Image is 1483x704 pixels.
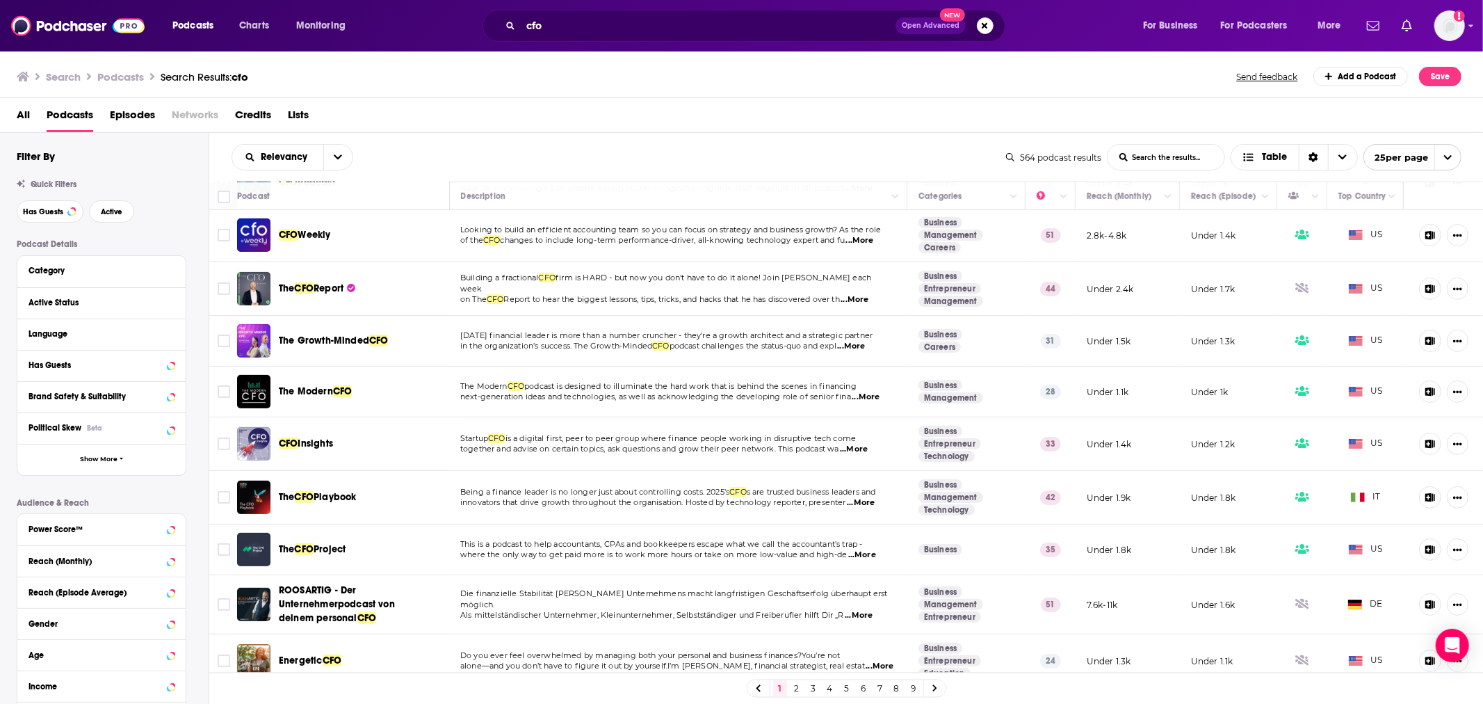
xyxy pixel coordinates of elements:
a: Show notifications dropdown [1361,14,1385,38]
span: CFO [487,294,504,304]
button: Reach (Monthly) [29,552,175,569]
a: The Growth-Minded CFO [237,324,270,358]
span: where the only way to get paid more is to work more hours or take on more low-value and high-de [460,550,847,559]
p: Podcast Details [17,239,186,249]
span: For Podcasters [1221,16,1288,35]
a: Business [918,586,962,598]
button: Show More Button [1447,278,1468,300]
a: The CFO Report [237,272,270,305]
button: Brand Safety & Suitability [29,387,175,405]
p: Audience & Reach [17,498,186,508]
span: Do you ever feel overwhelmed by managing both your personal and business finances?You’re not [460,650,841,660]
button: open menu [1212,15,1308,37]
span: Weekly [298,229,331,241]
button: Column Actions [1160,189,1176,205]
a: Education [918,668,971,679]
svg: Add a profile image [1454,10,1465,22]
button: Column Actions [1005,189,1022,205]
p: Under 1.2k [1191,438,1235,450]
a: The Growth-MindedCFO [279,334,388,348]
button: open menu [323,145,352,170]
a: Business [918,380,962,391]
span: ...More [846,235,874,246]
p: 42 [1040,490,1061,504]
button: Column Actions [1307,189,1324,205]
a: The Modern CFO [237,375,270,408]
img: The CFO Playbook [237,481,270,514]
a: CFOInsights [279,437,333,451]
img: CFO Weekly [237,218,270,252]
p: 35 [1040,543,1061,557]
p: Under 1.6k [1191,599,1235,611]
div: Reach (Monthly) [29,557,163,566]
img: User Profile [1434,10,1465,41]
span: Open Advanced [902,22,959,29]
button: Choose View [1231,144,1358,170]
div: Active Status [29,298,165,307]
span: For Business [1143,16,1198,35]
a: Credits [235,104,271,132]
button: Save [1419,67,1461,86]
span: on The [460,294,487,304]
span: The [279,491,295,503]
span: CFO [295,491,314,503]
span: Toggle select row [218,282,230,295]
div: Podcast [237,188,270,205]
button: Show More Button [1447,538,1468,561]
span: Quick Filters [31,179,76,189]
span: Als mittelständischer Unternehmer, Kleinunternehmer, Selbstständiger und Freiberufler hilft Dir „R [460,610,844,620]
div: Search podcasts, credits, & more... [496,10,1019,42]
button: Send feedback [1233,71,1302,83]
a: CFOWeekly [279,228,331,242]
a: All [17,104,30,132]
a: 1 [773,680,787,697]
button: Income [29,677,175,694]
span: US [1349,228,1383,242]
a: Business [918,217,962,228]
a: The ModernCFO [279,385,352,399]
span: This is a podcast to help accountants, CPAs and bookkeepers escape what we call the accountant's ... [460,539,863,549]
button: open menu [1133,15,1215,37]
button: open menu [232,152,323,162]
button: Show More Button [1447,330,1468,352]
span: Energetic [279,655,323,666]
a: Entrepreneur [918,438,981,449]
span: in the organization’s success. The Growth-Minded [460,341,652,351]
a: Management [918,392,983,403]
a: Entrepreneur [918,283,981,294]
span: podcast challenges the status-quo and expl [670,341,836,351]
div: Sort Direction [1299,145,1328,170]
span: CFO [508,381,525,391]
span: Die finanzielle Stabilität [PERSON_NAME] Unternehmens macht langfristigen Geschäftserfolg überhau... [460,589,888,609]
span: Toggle select row [218,543,230,556]
span: CFO [323,655,342,666]
span: CFO [333,385,352,397]
span: The Growth-Minded [279,335,369,346]
button: Gender [29,614,175,632]
a: TheCFOProject [279,543,346,557]
span: Toggle select row [218,491,230,504]
span: ...More [841,294,868,305]
a: Business [918,426,962,437]
span: Charts [239,16,269,35]
a: Management [918,296,983,307]
button: Column Actions [887,189,904,205]
div: Has Guests [1288,188,1308,205]
span: Relevancy [261,152,312,162]
button: open menu [163,15,232,37]
button: Show More Button [1447,486,1468,509]
span: CFO [295,282,314,294]
a: Episodes [110,104,155,132]
a: Charts [230,15,277,37]
a: Careers [918,242,961,253]
a: 5 [840,680,854,697]
a: Entrepreneur [918,655,981,666]
p: Under 1.1k [1191,655,1233,667]
span: innovators that drive growth throughout the organisation. Hosted by technology reporter, presenter [460,497,846,507]
p: Under 1.7k [1191,283,1235,295]
button: Show More Button [1447,381,1468,403]
span: The [279,282,295,294]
